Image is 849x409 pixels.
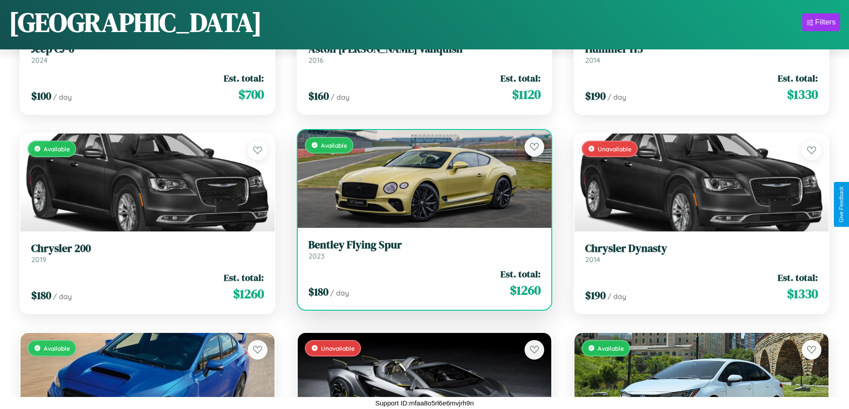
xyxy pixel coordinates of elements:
[510,281,541,299] span: $ 1260
[31,89,51,103] span: $ 100
[321,142,347,149] span: Available
[224,72,264,85] span: Est. total:
[321,344,355,352] span: Unavailable
[585,242,818,255] h3: Chrysler Dynasty
[233,285,264,303] span: $ 1260
[31,242,264,264] a: Chrysler 2002019
[598,344,624,352] span: Available
[9,4,262,40] h1: [GEOGRAPHIC_DATA]
[585,43,818,65] a: Hummer H32014
[585,242,818,264] a: Chrysler Dynasty2014
[585,288,606,303] span: $ 190
[224,271,264,284] span: Est. total:
[607,292,626,301] span: / day
[308,284,328,299] span: $ 180
[308,43,541,65] a: Aston [PERSON_NAME] Vanquish2016
[331,93,349,101] span: / day
[838,186,845,223] div: Give Feedback
[308,89,329,103] span: $ 160
[31,255,46,264] span: 2019
[585,255,600,264] span: 2014
[802,13,840,31] button: Filters
[778,271,818,284] span: Est. total:
[787,85,818,103] span: $ 1330
[31,56,48,65] span: 2024
[512,85,541,103] span: $ 1120
[585,43,818,56] h3: Hummer H3
[53,292,72,301] span: / day
[308,43,541,56] h3: Aston [PERSON_NAME] Vanquish
[598,145,632,153] span: Unavailable
[500,72,541,85] span: Est. total:
[607,93,626,101] span: / day
[585,89,606,103] span: $ 190
[308,239,541,251] h3: Bentley Flying Spur
[585,56,600,65] span: 2014
[375,397,474,409] p: Support ID: mfaa8o5rl6e6mvjrh9n
[778,72,818,85] span: Est. total:
[308,239,541,260] a: Bentley Flying Spur2023
[31,43,264,65] a: Jeep CJ-62024
[330,288,349,297] span: / day
[44,145,70,153] span: Available
[787,285,818,303] span: $ 1330
[815,18,836,27] div: Filters
[53,93,72,101] span: / day
[308,251,324,260] span: 2023
[308,56,324,65] span: 2016
[31,43,264,56] h3: Jeep CJ-6
[500,267,541,280] span: Est. total:
[44,344,70,352] span: Available
[238,85,264,103] span: $ 700
[31,288,51,303] span: $ 180
[31,242,264,255] h3: Chrysler 200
